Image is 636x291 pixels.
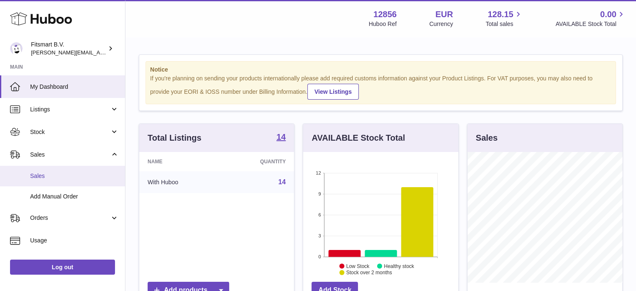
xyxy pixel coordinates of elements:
[30,214,110,222] span: Orders
[139,171,221,193] td: With Huboo
[485,9,523,28] a: 128.15 Total sales
[319,254,321,259] text: 0
[369,20,397,28] div: Huboo Ref
[30,172,119,180] span: Sales
[10,42,23,55] img: jonathan@leaderoo.com
[373,9,397,20] strong: 12856
[319,233,321,238] text: 3
[30,193,119,201] span: Add Manual Order
[221,152,294,171] th: Quantity
[139,152,221,171] th: Name
[429,20,453,28] div: Currency
[346,270,392,276] text: Stock over 2 months
[312,132,405,144] h3: AVAILABLE Stock Total
[316,170,321,175] text: 12
[555,20,626,28] span: AVAILABLE Stock Total
[600,9,616,20] span: 0.00
[10,260,115,275] a: Log out
[346,263,370,269] text: Low Stock
[435,9,453,20] strong: EUR
[150,75,611,100] div: If you're planning on sending your products internationally please add required customs informati...
[555,9,626,28] a: 0.00 AVAILABLE Stock Total
[276,133,286,141] strong: 14
[150,66,611,74] strong: Notice
[476,132,498,144] h3: Sales
[30,237,119,245] span: Usage
[30,106,110,113] span: Listings
[319,191,321,196] text: 9
[148,132,202,144] h3: Total Listings
[30,128,110,136] span: Stock
[319,212,321,217] text: 6
[30,151,110,159] span: Sales
[31,41,106,57] div: Fitsmart B.V.
[30,83,119,91] span: My Dashboard
[276,133,286,143] a: 14
[307,84,359,100] a: View Listings
[485,20,523,28] span: Total sales
[488,9,513,20] span: 128.15
[384,263,414,269] text: Healthy stock
[278,178,286,185] a: 14
[31,49,168,56] span: [PERSON_NAME][EMAIL_ADDRESS][DOMAIN_NAME]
